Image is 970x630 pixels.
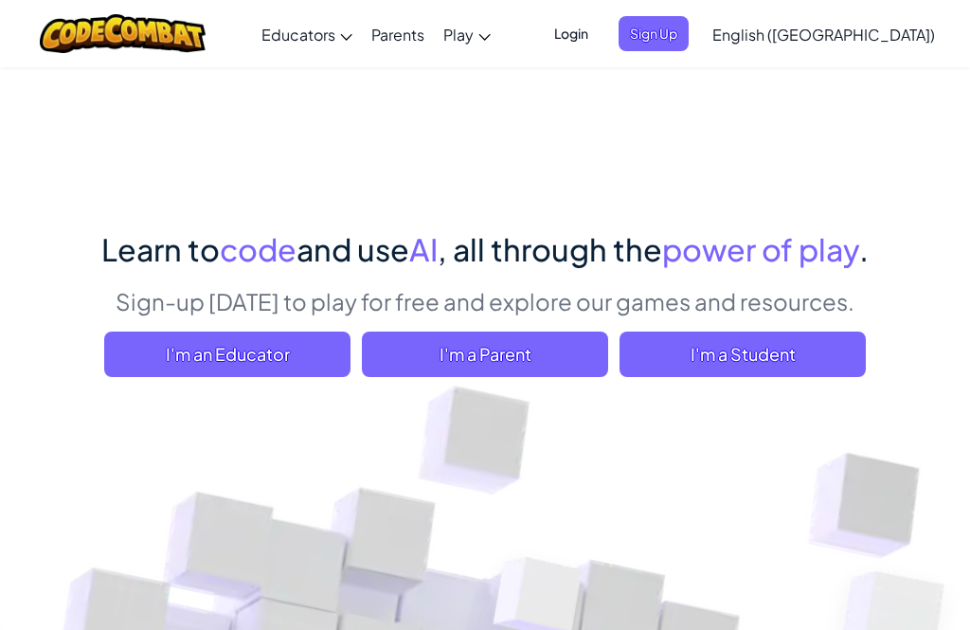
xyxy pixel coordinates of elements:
span: Learn to [101,230,220,268]
a: English ([GEOGRAPHIC_DATA]) [703,9,944,60]
span: , all through the [438,230,662,268]
span: . [859,230,869,268]
a: Play [434,9,500,60]
span: Play [443,25,474,45]
button: I'm a Student [620,332,866,377]
span: and use [296,230,409,268]
span: code [220,230,296,268]
a: I'm a Parent [362,332,608,377]
button: Sign Up [619,16,689,51]
button: Login [543,16,600,51]
a: I'm an Educator [104,332,350,377]
a: Educators [252,9,362,60]
span: AI [409,230,438,268]
span: English ([GEOGRAPHIC_DATA]) [712,25,935,45]
img: CodeCombat logo [40,14,206,53]
span: Educators [261,25,335,45]
p: Sign-up [DATE] to play for free and explore our games and resources. [101,285,869,317]
span: power of play [662,230,859,268]
a: Parents [362,9,434,60]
